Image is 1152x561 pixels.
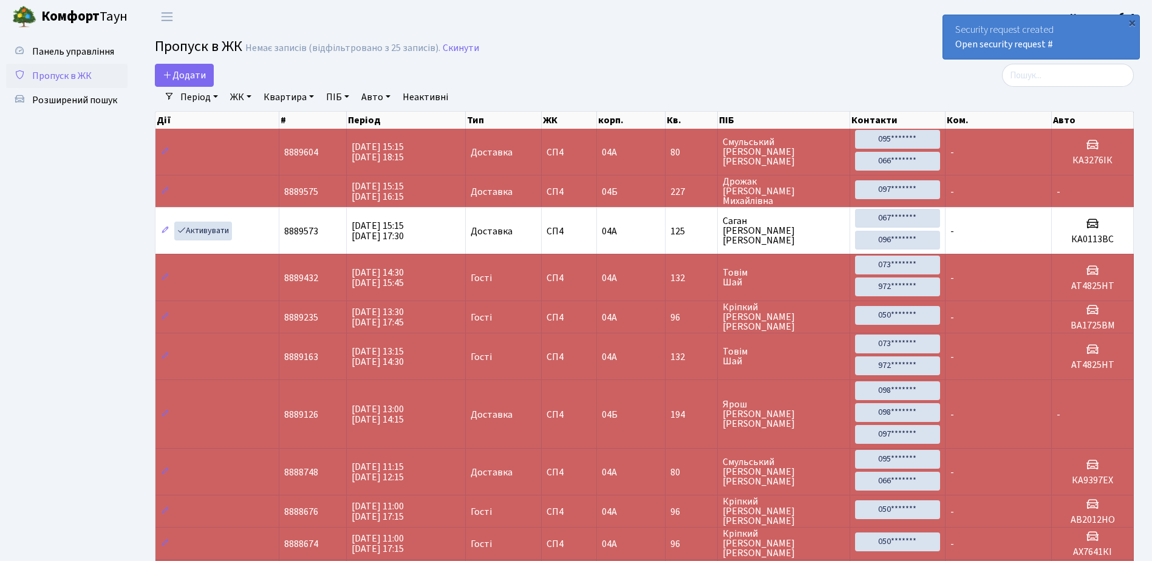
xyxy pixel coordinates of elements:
[850,112,946,129] th: Контакти
[542,112,597,129] th: ЖК
[670,467,712,477] span: 80
[1057,546,1128,558] h5: АХ7641КІ
[547,539,591,549] span: СП4
[225,87,256,107] a: ЖК
[284,505,318,518] span: 8888676
[284,185,318,199] span: 8889575
[352,500,404,523] span: [DATE] 11:00 [DATE] 17:15
[943,15,1139,59] div: Security request created
[471,226,513,236] span: Доставка
[279,112,347,129] th: #
[471,467,513,477] span: Доставка
[1057,155,1128,166] h5: КА3276ІК
[443,42,479,54] a: Скинути
[1057,514,1128,526] h5: АВ2012НО
[352,305,404,329] span: [DATE] 13:30 [DATE] 17:45
[398,87,453,107] a: Неактивні
[466,112,542,129] th: Тип
[670,148,712,157] span: 80
[547,352,591,362] span: СП4
[1002,64,1134,87] input: Пошук...
[950,350,954,364] span: -
[471,187,513,197] span: Доставка
[284,225,318,238] span: 8889573
[723,268,845,287] span: Товім Шай
[955,38,1053,51] a: Open security request #
[547,313,591,322] span: СП4
[174,222,232,240] a: Активувати
[41,7,128,27] span: Таун
[602,311,617,324] span: 04А
[471,352,492,362] span: Гості
[723,497,845,526] span: Кріпкий [PERSON_NAME] [PERSON_NAME]
[352,460,404,484] span: [DATE] 11:15 [DATE] 12:15
[356,87,395,107] a: Авто
[163,69,206,82] span: Додати
[602,350,617,364] span: 04А
[155,112,279,129] th: Дії
[602,185,618,199] span: 04Б
[602,225,617,238] span: 04А
[155,36,242,57] span: Пропуск в ЖК
[284,311,318,324] span: 8889235
[176,87,223,107] a: Період
[723,137,845,166] span: Смульський [PERSON_NAME] [PERSON_NAME]
[670,539,712,549] span: 96
[723,216,845,245] span: Саган [PERSON_NAME] [PERSON_NAME]
[950,537,954,551] span: -
[32,69,92,83] span: Пропуск в ЖК
[41,7,100,26] b: Комфорт
[6,88,128,112] a: Розширений пошук
[666,112,718,129] th: Кв.
[1126,16,1138,29] div: ×
[32,45,114,58] span: Панель управління
[284,408,318,421] span: 8889126
[950,146,954,159] span: -
[1052,112,1134,129] th: Авто
[670,187,712,197] span: 227
[597,112,666,129] th: корп.
[723,399,845,429] span: Ярош [PERSON_NAME] [PERSON_NAME]
[602,146,617,159] span: 04А
[723,302,845,331] span: Кріпкий [PERSON_NAME] [PERSON_NAME]
[352,180,404,203] span: [DATE] 15:15 [DATE] 16:15
[547,507,591,517] span: СП4
[352,266,404,290] span: [DATE] 14:30 [DATE] 15:45
[950,271,954,285] span: -
[284,350,318,364] span: 8889163
[352,345,404,369] span: [DATE] 13:15 [DATE] 14:30
[670,226,712,236] span: 125
[259,87,319,107] a: Квартира
[602,271,617,285] span: 04А
[352,140,404,164] span: [DATE] 15:15 [DATE] 18:15
[950,225,954,238] span: -
[602,466,617,479] span: 04А
[950,408,954,421] span: -
[471,273,492,283] span: Гості
[245,42,440,54] div: Немає записів (відфільтровано з 25 записів).
[352,219,404,243] span: [DATE] 15:15 [DATE] 17:30
[723,177,845,206] span: Дрожак [PERSON_NAME] Михайлівна
[723,529,845,558] span: Кріпкий [PERSON_NAME] [PERSON_NAME]
[471,313,492,322] span: Гості
[6,39,128,64] a: Панель управління
[1057,320,1128,331] h5: ВА1725ВМ
[718,112,850,129] th: ПІБ
[1057,280,1128,292] h5: AT4825HT
[1057,185,1060,199] span: -
[284,271,318,285] span: 8889432
[670,313,712,322] span: 96
[6,64,128,88] a: Пропуск в ЖК
[547,148,591,157] span: СП4
[1057,475,1128,486] h5: КА9397ЕХ
[950,466,954,479] span: -
[602,408,618,421] span: 04Б
[950,505,954,518] span: -
[284,146,318,159] span: 8889604
[1070,10,1137,24] a: Консьєрж б. 4.
[670,507,712,517] span: 96
[352,403,404,426] span: [DATE] 13:00 [DATE] 14:15
[950,185,954,199] span: -
[471,539,492,549] span: Гості
[670,410,712,420] span: 194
